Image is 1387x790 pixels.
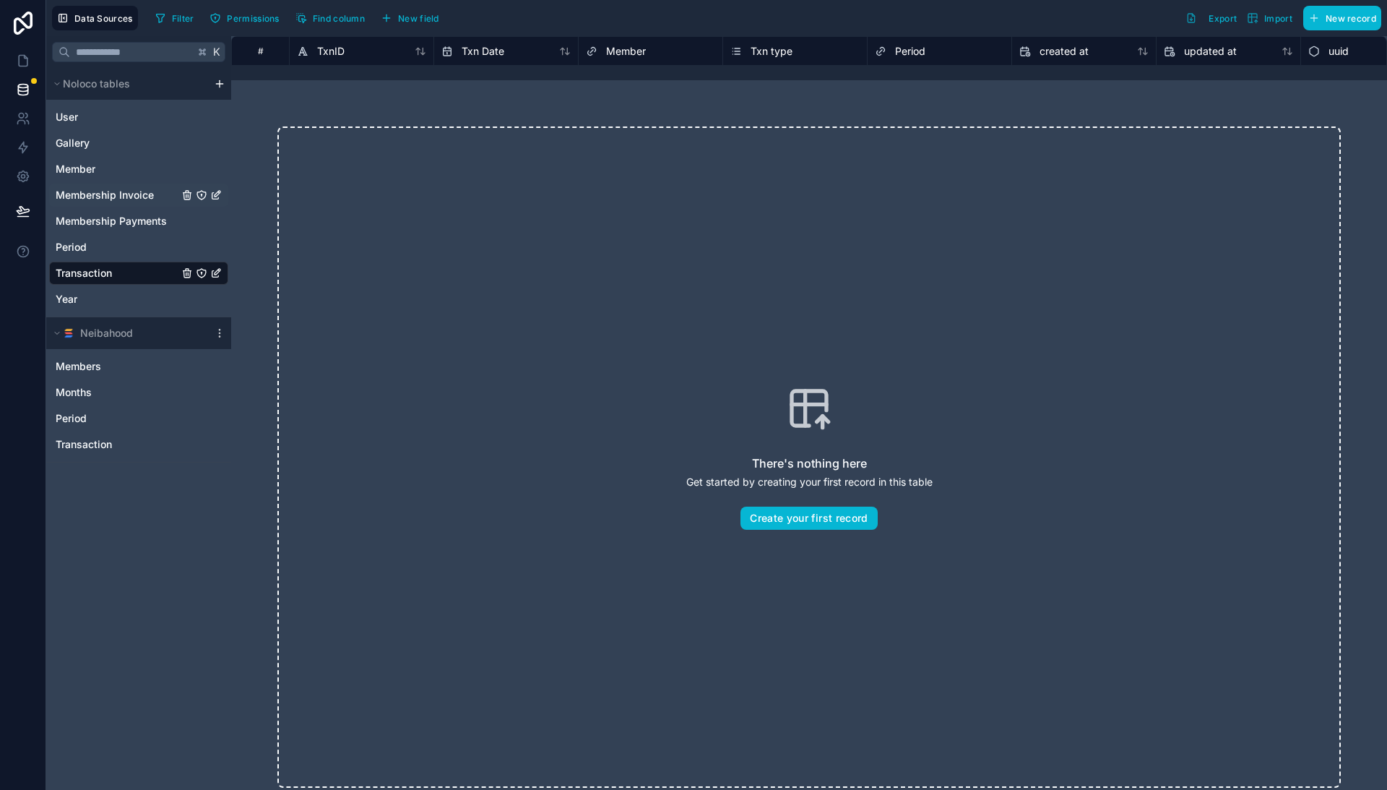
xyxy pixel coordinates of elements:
[49,74,208,94] button: Noloco tables
[49,158,228,181] div: Member
[49,210,228,233] div: Membership Payments
[56,359,193,374] a: Members
[74,13,133,24] span: Data Sources
[150,7,199,29] button: Filter
[49,184,228,207] div: Membership Invoice
[462,44,504,59] span: Txn Date
[56,110,78,124] span: User
[56,162,178,176] a: Member
[49,288,228,311] div: Year
[290,7,370,29] button: Find column
[49,262,228,285] div: Transaction
[49,106,228,129] div: User
[56,188,154,202] span: Membership Invoice
[49,132,228,155] div: Gallery
[49,433,228,456] div: Transaction
[204,7,284,29] button: Permissions
[1326,13,1376,24] span: New record
[56,411,193,426] a: Period
[56,136,178,150] a: Gallery
[56,188,178,202] a: Membership Invoice
[606,44,646,59] span: Member
[56,437,193,452] a: Transaction
[56,240,87,254] span: Period
[63,327,74,339] img: SmartSuite logo
[686,475,933,489] p: Get started by creating your first record in this table
[227,13,279,24] span: Permissions
[1264,13,1292,24] span: Import
[740,507,877,530] button: Create your first record
[56,266,178,280] a: Transaction
[56,385,92,400] span: Months
[1242,6,1297,30] button: Import
[1303,6,1381,30] button: New record
[56,162,95,176] span: Member
[56,136,90,150] span: Gallery
[751,44,792,59] span: Txn type
[398,13,439,24] span: New field
[376,7,444,29] button: New field
[1040,44,1089,59] span: created at
[56,292,178,306] a: Year
[1180,6,1242,30] button: Export
[56,437,112,452] span: Transaction
[56,214,178,228] a: Membership Payments
[212,47,222,57] span: K
[172,13,194,24] span: Filter
[243,46,278,56] div: #
[56,411,87,426] span: Period
[56,214,167,228] span: Membership Payments
[56,359,101,374] span: Members
[52,6,138,30] button: Data Sources
[1209,13,1237,24] span: Export
[56,292,77,306] span: Year
[49,381,228,404] div: Months
[63,77,130,91] span: Noloco tables
[56,266,112,280] span: Transaction
[1297,6,1381,30] a: New record
[1328,44,1349,59] span: uuid
[80,326,133,340] span: Neibahood
[317,44,345,59] span: TxnID
[204,7,290,29] a: Permissions
[49,355,228,378] div: Members
[49,236,228,259] div: Period
[752,455,867,472] h2: There's nothing here
[895,44,925,59] span: Period
[49,323,208,343] button: SmartSuite logoNeibahood
[56,110,178,124] a: User
[1184,44,1237,59] span: updated at
[313,13,365,24] span: Find column
[49,407,228,430] div: Period
[56,385,193,400] a: Months
[56,240,178,254] a: Period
